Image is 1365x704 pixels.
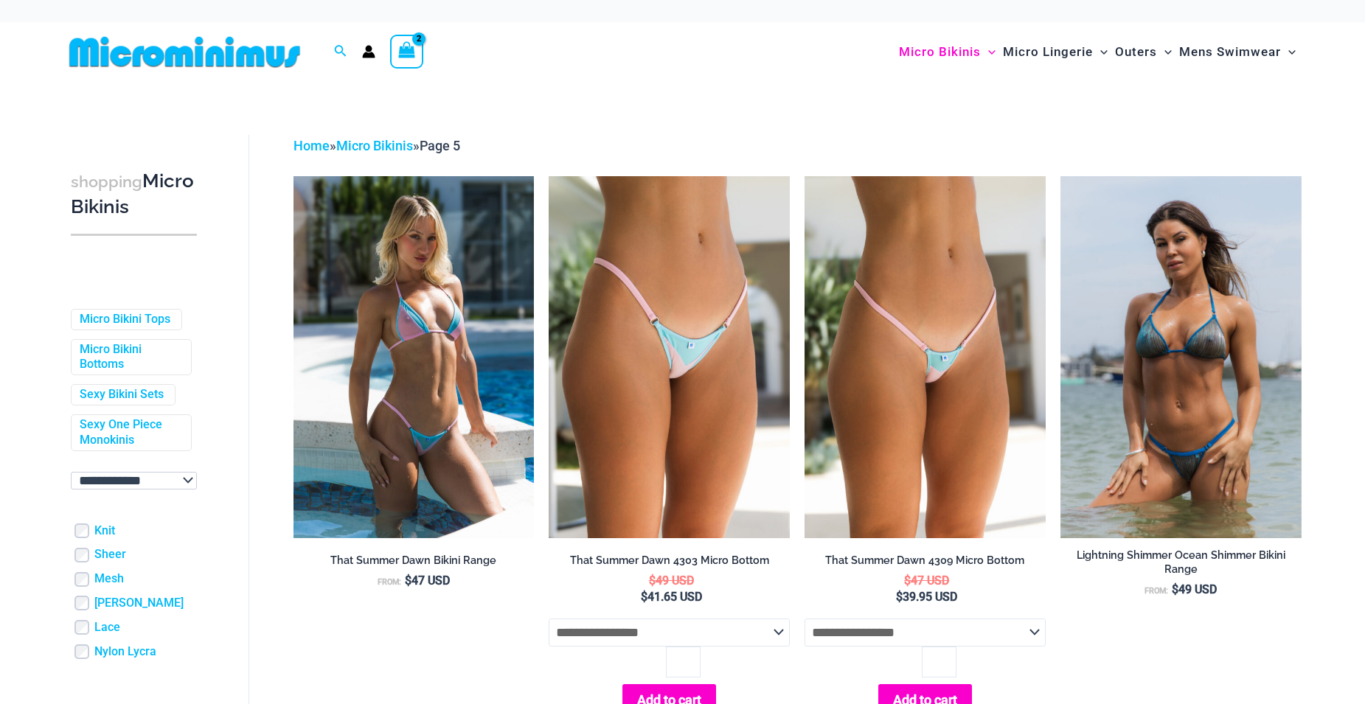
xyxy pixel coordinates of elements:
a: Lace [94,620,120,635]
h2: That Summer Dawn 4303 Micro Bottom [549,554,790,568]
a: Micro LingerieMenu ToggleMenu Toggle [999,29,1111,74]
span: Menu Toggle [1093,33,1108,71]
a: Home [294,138,330,153]
img: That Summer Dawn 4309 Micro 02 [805,176,1046,537]
a: That Summer Dawn Bikini Range [294,554,535,573]
span: $ [904,574,911,588]
h3: Micro Bikinis [71,169,197,220]
span: From: [1145,586,1168,596]
select: wpc-taxonomy-pa_color-745982 [71,472,197,489]
nav: Site Navigation [893,27,1302,77]
bdi: 39.95 USD [896,590,957,604]
a: [PERSON_NAME] [94,596,184,611]
a: Search icon link [334,43,347,61]
span: Menu Toggle [981,33,996,71]
a: Knit [94,523,115,539]
span: $ [641,590,647,604]
a: Micro Bikinis [336,138,413,153]
img: That Summer Dawn 4303 Micro 01 [549,176,790,537]
span: » » [294,138,460,153]
img: MM SHOP LOGO FLAT [63,35,306,69]
bdi: 47 USD [904,574,949,588]
a: Micro BikinisMenu ToggleMenu Toggle [895,29,999,74]
input: Product quantity [666,647,701,677]
h2: That Summer Dawn Bikini Range [294,554,535,568]
a: Mesh [94,571,124,587]
h2: Lightning Shimmer Ocean Shimmer Bikini Range [1060,548,1302,576]
a: That Summer Dawn 4309 Micro 02That Summer Dawn 4309 Micro 01That Summer Dawn 4309 Micro 01 [805,176,1046,537]
a: That Summer Dawn 4303 Micro Bottom [549,554,790,573]
span: $ [649,574,656,588]
span: $ [405,574,411,588]
bdi: 49 USD [1172,582,1217,596]
span: Outers [1115,33,1157,71]
span: Menu Toggle [1281,33,1296,71]
h2: That Summer Dawn 4309 Micro Bottom [805,554,1046,568]
span: Menu Toggle [1157,33,1172,71]
bdi: 49 USD [649,574,694,588]
a: Sheer [94,547,126,562]
span: $ [896,590,903,604]
a: Micro Bikini Tops [80,312,170,327]
bdi: 47 USD [405,574,450,588]
span: Micro Bikinis [899,33,981,71]
a: That Summer Dawn 4303 Micro 01That Summer Dawn 3063 Tri Top 4303 Micro 05That Summer Dawn 3063 Tr... [549,176,790,537]
span: Page 5 [420,138,460,153]
a: View Shopping Cart, 2 items [390,35,424,69]
a: Lightning Shimmer Ocean Shimmer 317 Tri Top 469 Thong 07Lightning Shimmer Ocean Shimmer 317 Tri T... [1060,176,1302,537]
input: Product quantity [922,647,956,677]
a: Mens SwimwearMenu ToggleMenu Toggle [1175,29,1299,74]
a: Account icon link [362,45,375,58]
img: That Summer Dawn 3063 Tri Top 4303 Micro 06 [294,176,535,537]
a: Lightning Shimmer Ocean Shimmer Bikini Range [1060,548,1302,582]
img: Lightning Shimmer Ocean Shimmer 317 Tri Top 469 Thong 07 [1060,176,1302,537]
a: OutersMenu ToggleMenu Toggle [1111,29,1175,74]
a: Sexy One Piece Monokinis [80,417,180,448]
span: Mens Swimwear [1179,33,1281,71]
span: From: [378,577,401,587]
span: $ [1172,582,1178,596]
span: shopping [71,172,142,191]
a: Micro Bikini Bottoms [80,342,180,373]
a: Nylon Lycra [94,644,156,660]
a: That Summer Dawn 4309 Micro Bottom [805,554,1046,573]
a: Sexy Bikini Sets [80,387,164,402]
span: Micro Lingerie [1003,33,1093,71]
bdi: 41.65 USD [641,590,702,604]
a: That Summer Dawn 3063 Tri Top 4303 Micro 06That Summer Dawn 3063 Tri Top 4309 Micro 04That Summer... [294,176,535,537]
